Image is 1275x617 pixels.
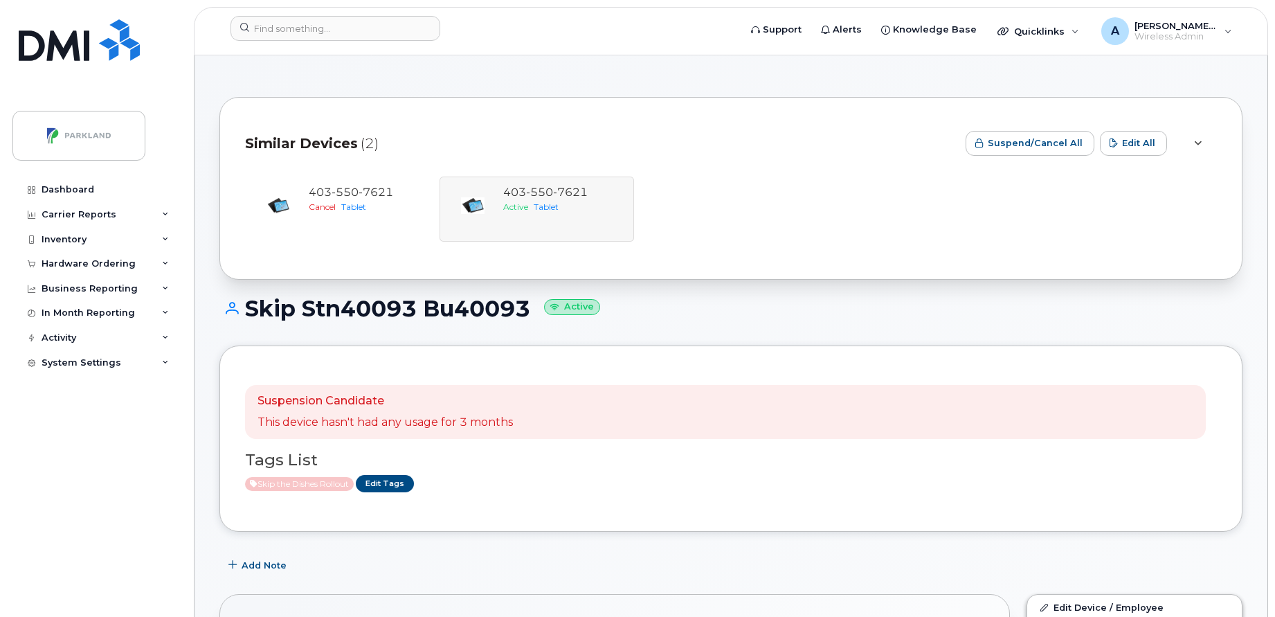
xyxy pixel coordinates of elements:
[1100,131,1167,156] button: Edit All
[361,134,379,154] span: (2)
[309,202,336,212] span: Cancel
[219,553,298,578] button: Add Note
[253,185,431,233] a: 4035507621CancelTablet
[966,131,1094,156] button: Suspend/Cancel All
[359,186,393,199] span: 7621
[332,186,359,199] span: 550
[1122,136,1155,150] span: Edit All
[257,393,513,409] p: Suspension Candidate
[219,296,1242,321] h1: Skip Stn40093 Bu40093
[309,186,393,199] span: 403
[356,475,414,492] a: Edit Tags
[245,477,354,491] span: Active
[245,134,358,154] span: Similar Devices
[341,202,366,212] span: Tablet
[988,136,1083,150] span: Suspend/Cancel All
[242,559,287,572] span: Add Note
[257,415,513,431] p: This device hasn't had any usage for 3 months
[544,299,600,315] small: Active
[245,451,1217,469] h3: Tags List
[264,192,292,220] img: image20231002-3703462-1j1naf.jpeg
